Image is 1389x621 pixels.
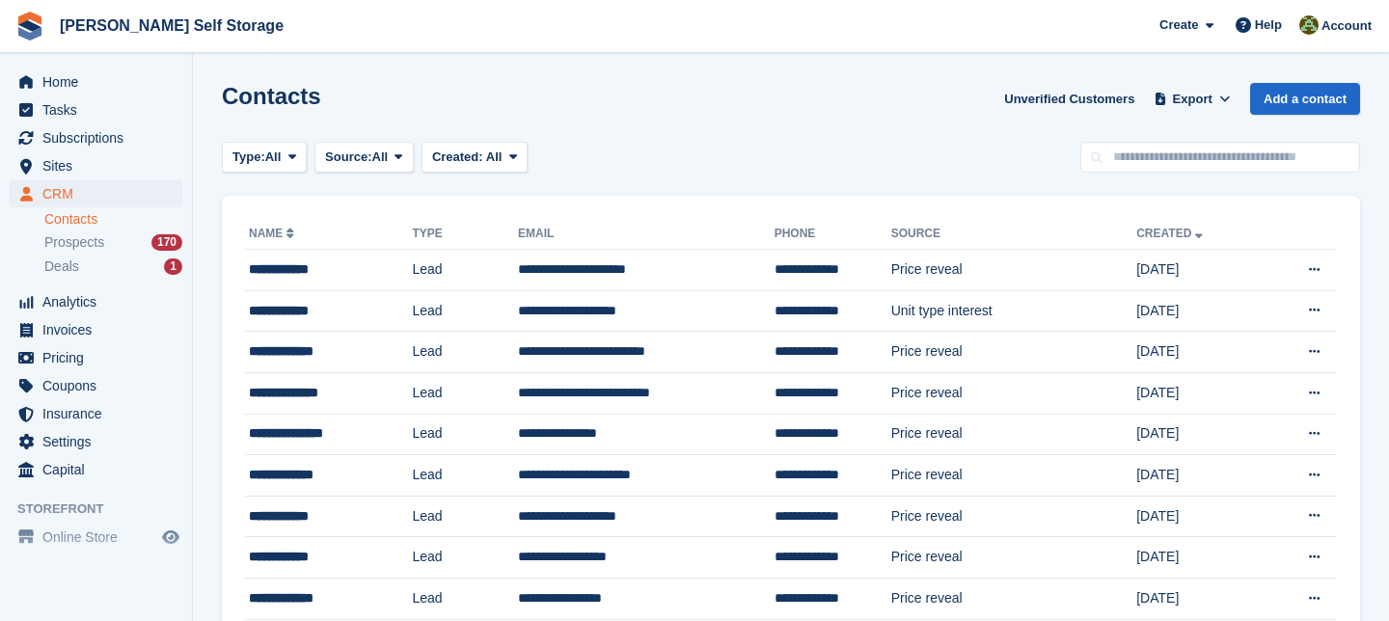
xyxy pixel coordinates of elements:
[1173,90,1212,109] span: Export
[1321,16,1372,36] span: Account
[486,149,503,164] span: All
[1136,372,1264,414] td: [DATE]
[1136,290,1264,332] td: [DATE]
[42,316,158,343] span: Invoices
[44,257,79,276] span: Deals
[42,180,158,207] span: CRM
[891,290,1136,332] td: Unit type interest
[891,537,1136,579] td: Price reveal
[1136,455,1264,497] td: [DATE]
[42,400,158,427] span: Insurance
[151,234,182,251] div: 170
[891,455,1136,497] td: Price reveal
[891,578,1136,619] td: Price reveal
[891,332,1136,373] td: Price reveal
[412,414,518,455] td: Lead
[265,148,282,167] span: All
[891,496,1136,537] td: Price reveal
[1136,332,1264,373] td: [DATE]
[10,524,182,551] a: menu
[10,180,182,207] a: menu
[1136,414,1264,455] td: [DATE]
[42,372,158,399] span: Coupons
[1136,578,1264,619] td: [DATE]
[412,537,518,579] td: Lead
[432,149,483,164] span: Created:
[775,219,891,250] th: Phone
[1136,537,1264,579] td: [DATE]
[42,344,158,371] span: Pricing
[412,496,518,537] td: Lead
[891,219,1136,250] th: Source
[10,96,182,123] a: menu
[518,219,775,250] th: Email
[44,232,182,253] a: Prospects 170
[52,10,291,41] a: [PERSON_NAME] Self Storage
[891,372,1136,414] td: Price reveal
[164,258,182,275] div: 1
[996,83,1142,115] a: Unverified Customers
[42,152,158,179] span: Sites
[10,124,182,151] a: menu
[10,68,182,95] a: menu
[412,290,518,332] td: Lead
[1136,250,1264,291] td: [DATE]
[42,456,158,483] span: Capital
[42,524,158,551] span: Online Store
[15,12,44,40] img: stora-icon-8386f47178a22dfd0bd8f6a31ec36ba5ce8667c1dd55bd0f319d3a0aa187defe.svg
[1136,227,1207,240] a: Created
[44,210,182,229] a: Contacts
[1255,15,1282,35] span: Help
[891,250,1136,291] td: Price reveal
[222,83,321,109] h1: Contacts
[10,152,182,179] a: menu
[10,288,182,315] a: menu
[42,96,158,123] span: Tasks
[44,233,104,252] span: Prospects
[17,499,192,519] span: Storefront
[42,428,158,455] span: Settings
[159,526,182,549] a: Preview store
[325,148,371,167] span: Source:
[10,316,182,343] a: menu
[1250,83,1360,115] a: Add a contact
[42,288,158,315] span: Analytics
[412,250,518,291] td: Lead
[412,332,518,373] td: Lead
[412,455,518,497] td: Lead
[232,148,265,167] span: Type:
[412,372,518,414] td: Lead
[314,142,414,174] button: Source: All
[249,227,298,240] a: Name
[1150,83,1235,115] button: Export
[412,578,518,619] td: Lead
[372,148,389,167] span: All
[10,456,182,483] a: menu
[10,400,182,427] a: menu
[10,428,182,455] a: menu
[412,219,518,250] th: Type
[1299,15,1319,35] img: Karl
[1159,15,1198,35] span: Create
[10,372,182,399] a: menu
[44,256,182,277] a: Deals 1
[42,68,158,95] span: Home
[1136,496,1264,537] td: [DATE]
[222,142,307,174] button: Type: All
[10,344,182,371] a: menu
[42,124,158,151] span: Subscriptions
[422,142,528,174] button: Created: All
[891,414,1136,455] td: Price reveal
